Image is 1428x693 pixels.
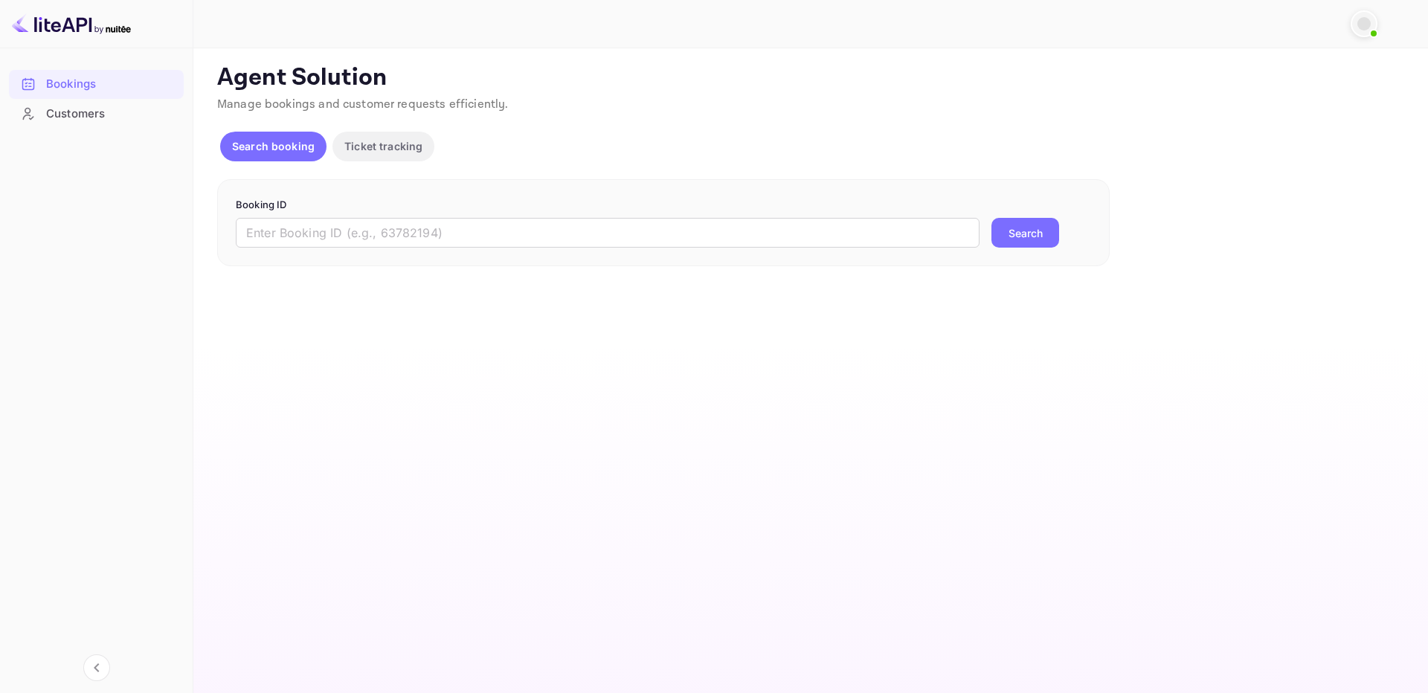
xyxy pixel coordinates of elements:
[12,12,131,36] img: LiteAPI logo
[9,70,184,97] a: Bookings
[217,97,509,112] span: Manage bookings and customer requests efficiently.
[236,198,1091,213] p: Booking ID
[46,106,176,123] div: Customers
[236,218,980,248] input: Enter Booking ID (e.g., 63782194)
[217,63,1401,93] p: Agent Solution
[991,218,1059,248] button: Search
[9,100,184,127] a: Customers
[9,70,184,99] div: Bookings
[46,76,176,93] div: Bookings
[9,100,184,129] div: Customers
[232,138,315,154] p: Search booking
[83,654,110,681] button: Collapse navigation
[344,138,422,154] p: Ticket tracking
